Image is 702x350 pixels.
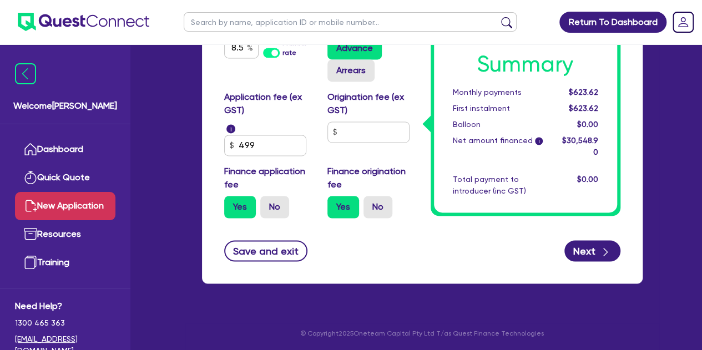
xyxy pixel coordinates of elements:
span: i [535,137,543,145]
label: Yes [327,196,359,218]
a: Dropdown toggle [669,8,698,37]
span: $0.00 [577,120,598,129]
p: © Copyright 2025 Oneteam Capital Pty Ltd T/as Quest Finance Technologies [194,328,650,338]
span: i [226,124,235,133]
label: Origination fee (ex GST) [327,90,414,117]
div: Net amount financed [445,135,553,158]
a: Return To Dashboard [559,12,666,33]
span: Need Help? [15,300,115,313]
a: New Application [15,192,115,220]
label: Finance origination fee [327,165,414,191]
img: new-application [24,199,37,212]
span: 1300 465 363 [15,317,115,329]
label: Manual rate [282,38,310,58]
div: Monthly payments [445,87,553,98]
img: resources [24,227,37,241]
img: training [24,256,37,269]
label: Application fee (ex GST) [224,90,311,117]
div: Total payment to introducer (inc GST) [445,174,553,197]
label: Yes [224,196,256,218]
img: icon-menu-close [15,63,36,84]
a: Quick Quote [15,164,115,192]
span: $30,548.90 [562,136,598,156]
span: $623.62 [568,88,598,97]
a: Dashboard [15,135,115,164]
img: quick-quote [24,171,37,184]
a: Training [15,248,115,277]
label: Arrears [327,59,375,82]
label: No [363,196,392,218]
span: $0.00 [577,175,598,184]
label: Finance application fee [224,165,311,191]
label: Advance [327,37,382,59]
h1: Summary [453,51,598,78]
a: Resources [15,220,115,248]
label: No [260,196,289,218]
button: Next [564,240,620,261]
span: $623.62 [568,104,598,113]
img: quest-connect-logo-blue [18,13,149,31]
button: Save and exit [224,240,308,261]
span: Welcome [PERSON_NAME] [13,99,117,113]
div: First instalment [445,103,553,114]
div: Balloon [445,119,553,130]
input: Search by name, application ID or mobile number... [184,12,517,32]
